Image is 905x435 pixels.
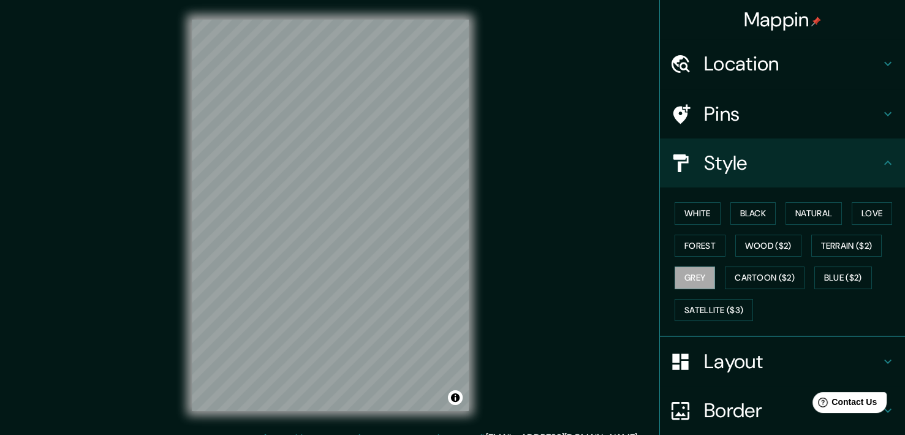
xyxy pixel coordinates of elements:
div: Style [660,138,905,187]
button: Love [852,202,892,225]
div: Pins [660,89,905,138]
h4: Mappin [744,7,822,32]
canvas: Map [192,20,469,411]
h4: Location [704,51,880,76]
h4: Layout [704,349,880,374]
button: Blue ($2) [814,267,872,289]
div: Location [660,39,905,88]
button: Natural [786,202,842,225]
div: Layout [660,337,905,386]
button: Satellite ($3) [675,299,753,322]
button: Cartoon ($2) [725,267,805,289]
h4: Style [704,151,880,175]
button: White [675,202,721,225]
div: Border [660,386,905,435]
h4: Border [704,398,880,423]
button: Terrain ($2) [811,235,882,257]
iframe: Help widget launcher [796,387,892,422]
button: Grey [675,267,715,289]
button: Black [730,202,776,225]
img: pin-icon.png [811,17,821,26]
h4: Pins [704,102,880,126]
button: Forest [675,235,725,257]
button: Wood ($2) [735,235,801,257]
button: Toggle attribution [448,390,463,405]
